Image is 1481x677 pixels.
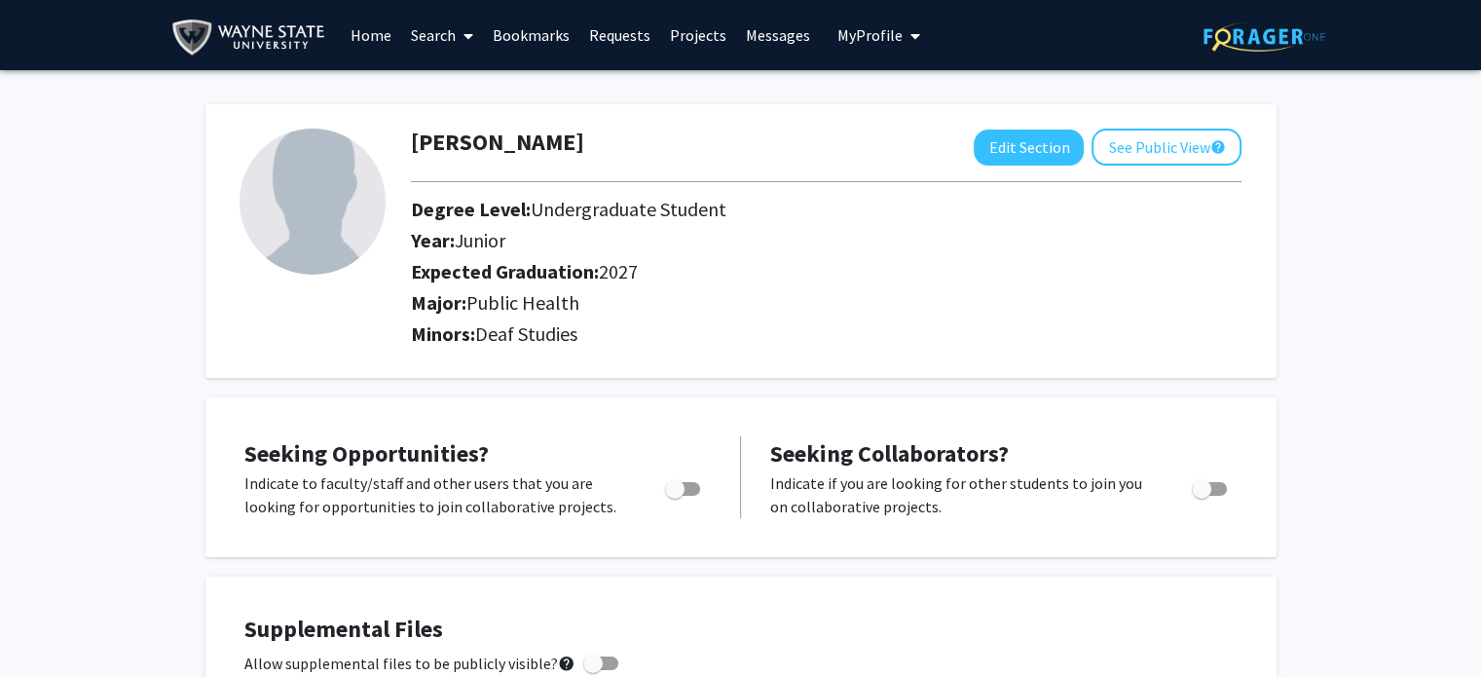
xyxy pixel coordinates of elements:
[411,129,584,157] h1: [PERSON_NAME]
[401,1,483,69] a: Search
[579,1,660,69] a: Requests
[411,198,1106,221] h2: Degree Level:
[974,130,1084,166] button: Edit Section
[411,229,1106,252] h2: Year:
[244,471,628,518] p: Indicate to faculty/staff and other users that you are looking for opportunities to join collabor...
[240,129,386,275] img: Profile Picture
[411,260,1106,283] h2: Expected Graduation:
[1092,129,1241,166] button: See Public View
[558,652,575,675] mat-icon: help
[244,616,1238,644] h4: Supplemental Files
[1203,21,1325,52] img: ForagerOne Logo
[15,589,83,662] iframe: Chat
[244,438,489,469] span: Seeking Opportunities?
[736,1,820,69] a: Messages
[411,291,1241,315] h2: Major:
[1184,471,1238,501] div: Toggle
[411,322,1241,346] h2: Minors:
[770,471,1155,518] p: Indicate if you are looking for other students to join you on collaborative projects.
[455,228,505,252] span: Junior
[531,197,726,221] span: Undergraduate Student
[657,471,711,501] div: Toggle
[1209,135,1225,159] mat-icon: help
[244,652,575,675] span: Allow supplemental files to be publicly visible?
[660,1,736,69] a: Projects
[770,438,1009,469] span: Seeking Collaborators?
[171,16,334,59] img: Wayne State University Logo
[475,321,577,346] span: Deaf Studies
[599,259,638,283] span: 2027
[466,290,579,315] span: Public Health
[341,1,401,69] a: Home
[837,25,903,45] span: My Profile
[483,1,579,69] a: Bookmarks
